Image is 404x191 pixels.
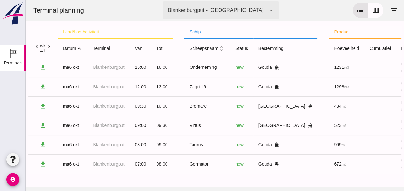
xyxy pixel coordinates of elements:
strong: ma [37,161,43,167]
span: 13:00 [130,84,142,89]
span: 09:30 [109,104,120,109]
th: laad/los activiteit [32,26,147,39]
td: Filling sand [370,116,403,135]
i: directions_boat [282,104,286,108]
div: Blankenburgput - [GEOGRAPHIC_DATA] [142,6,238,14]
small: m3 [316,143,321,147]
div: Gouda [233,84,287,90]
td: Ontzilt oph.zan... [370,154,403,174]
span: 09:00 [130,142,142,147]
i: filter_list [364,6,372,14]
div: Gouda [233,161,287,168]
i: chevron_left [8,43,14,50]
div: 6 okt [37,64,57,71]
small: m3 [316,162,321,166]
i: download [14,122,21,129]
span: 08:00 [130,161,142,167]
td: 1298 [303,77,338,96]
small: m3 [316,124,321,128]
th: cumulatief [338,39,370,58]
span: 08:00 [109,142,120,147]
i: list [331,6,338,14]
i: directions_boat [249,85,253,89]
td: new [204,96,228,116]
img: logo-small.a267ee39.svg [1,2,24,25]
i: calendar_view_week [346,6,354,14]
strong: ma [37,84,43,89]
th: bestemming [228,39,292,58]
div: Onderneming [164,64,199,71]
i: directions_boat [249,162,253,166]
i: download [14,64,21,71]
i: download [14,141,21,148]
div: Gouda [233,141,287,148]
th: hoeveelheid [303,39,338,58]
div: Virtus [164,122,199,129]
span: 09:00 [109,123,120,128]
div: 6 okt [37,161,57,168]
td: new [204,77,228,96]
i: directions_boat [249,65,253,70]
span: 15:00 [109,65,120,70]
div: 6 okt [37,122,57,129]
span: 12:00 [109,84,120,89]
div: 6 okt [37,141,57,148]
div: [GEOGRAPHIC_DATA] [233,103,287,110]
th: van [104,39,125,58]
span: 10:00 [130,104,142,109]
td: 523 [303,116,338,135]
i: download [14,103,21,110]
td: new [204,58,228,77]
i: arrow_drop_down [242,6,249,14]
i: expand_less [50,45,57,52]
td: 434 [303,96,338,116]
strong: ma [37,65,43,70]
i: chevron_right [20,43,27,50]
i: directions_boat [249,142,253,147]
td: Blankenburgput [62,96,104,116]
strong: ma [37,104,43,109]
i: unfold_more [193,45,199,52]
i: download [14,84,21,90]
span: scheepsnaam [164,46,199,51]
div: wk [14,43,20,48]
td: Blankenburgput [62,77,104,96]
span: 07:00 [109,161,120,167]
th: status [204,39,228,58]
td: Ontzilt oph.zan... [370,135,403,154]
div: [GEOGRAPHIC_DATA] [233,122,287,129]
span: datum [37,46,57,51]
div: Terminals [4,61,22,65]
div: 41 [14,48,20,53]
td: Blankenburgput [62,58,104,77]
span: 16:00 [130,65,142,70]
div: Gouda [233,64,287,71]
td: Ontzilt oph.zan... [370,77,403,96]
td: 672 [303,154,338,174]
div: Taurus [164,141,199,148]
span: 09:30 [130,123,142,128]
small: m3 [318,66,323,69]
i: download [14,161,21,168]
td: 999 [303,135,338,154]
th: terminal [62,39,104,58]
div: 6 okt [37,84,57,90]
div: Bremare [164,103,199,110]
td: Ontzilt oph.zan... [370,58,403,77]
div: Germaton [164,161,199,168]
td: Filling sand [370,96,403,116]
th: schip [158,26,292,39]
td: 1231 [303,58,338,77]
td: new [204,154,228,174]
small: m3 [316,105,321,108]
td: new [204,135,228,154]
div: 6 okt [37,103,57,110]
small: m3 [318,85,323,89]
td: Blankenburgput [62,154,104,174]
div: Terminal planning [3,6,63,15]
strong: ma [37,142,43,147]
i: account_circle [6,173,19,186]
th: tot [125,39,147,58]
td: Blankenburgput [62,116,104,135]
i: directions_boat [282,123,286,128]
